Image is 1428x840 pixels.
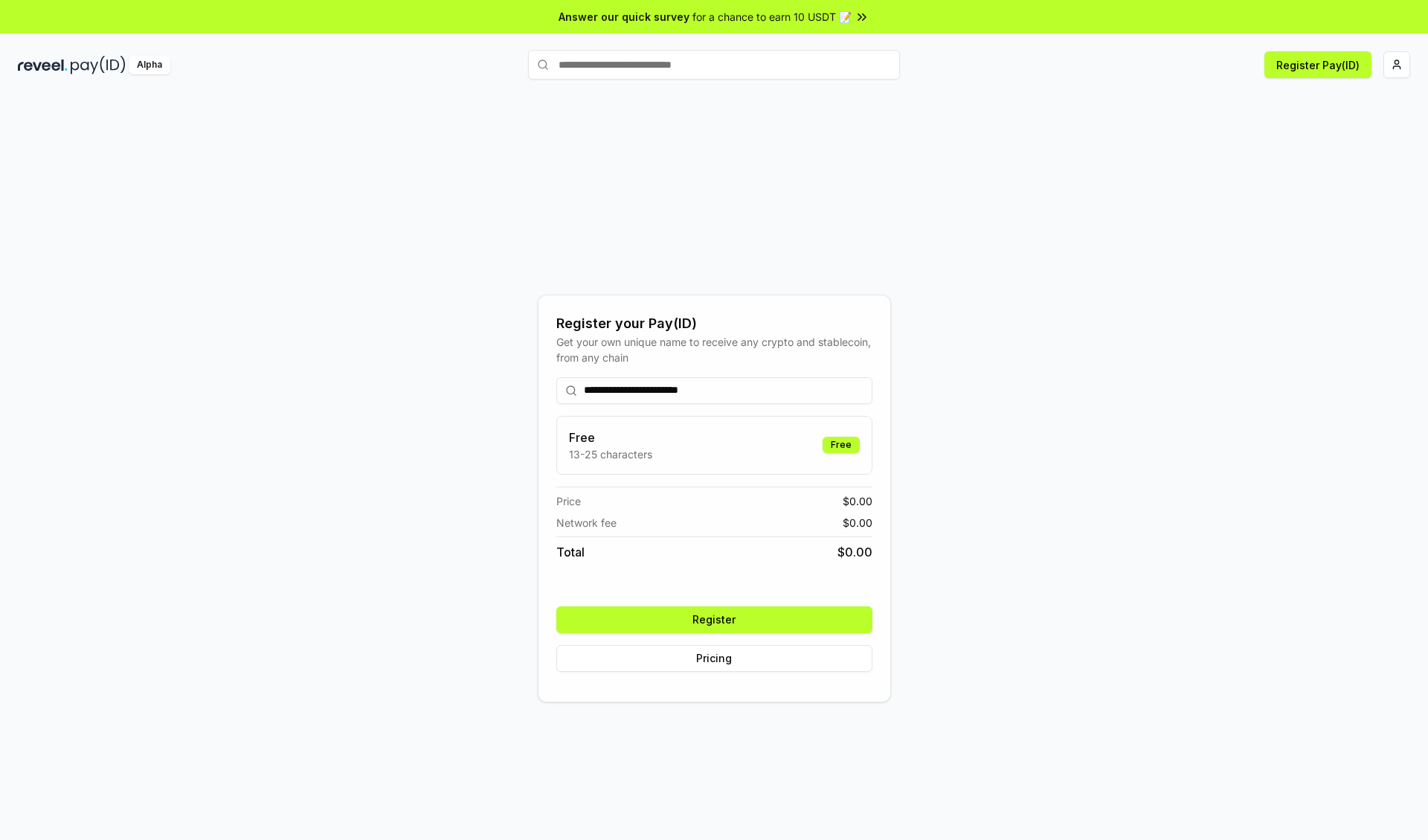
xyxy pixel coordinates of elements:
[823,437,860,453] div: Free
[129,56,170,74] div: Alpha
[71,56,126,74] img: pay_id
[556,515,617,530] span: Network fee
[18,56,68,74] img: reveel_dark
[843,515,872,530] span: $ 0.00
[556,493,581,509] span: Price
[1264,51,1371,78] button: Register Pay(ID)
[556,543,585,561] span: Total
[559,9,689,25] span: Answer our quick survey
[837,543,872,561] span: $ 0.00
[843,493,872,509] span: $ 0.00
[569,429,652,446] h3: Free
[556,313,872,334] div: Register your Pay(ID)
[556,606,872,633] button: Register
[692,9,852,25] span: for a chance to earn 10 USDT 📝
[556,645,872,672] button: Pricing
[569,446,652,462] p: 13-25 characters
[556,334,872,365] div: Get your own unique name to receive any crypto and stablecoin, from any chain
